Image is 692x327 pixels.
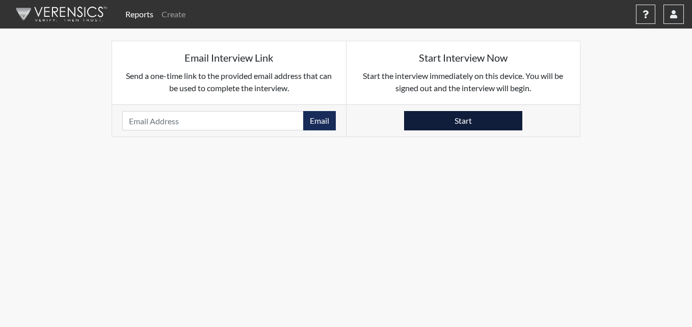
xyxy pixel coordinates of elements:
[122,70,336,94] p: Send a one-time link to the provided email address that can be used to complete the interview.
[404,111,522,130] button: Start
[157,4,190,24] a: Create
[121,4,157,24] a: Reports
[303,111,336,130] button: Email
[357,70,570,94] p: Start the interview immediately on this device. You will be signed out and the interview will begin.
[122,111,304,130] input: Email Address
[122,51,336,64] h5: Email Interview Link
[357,51,570,64] h5: Start Interview Now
